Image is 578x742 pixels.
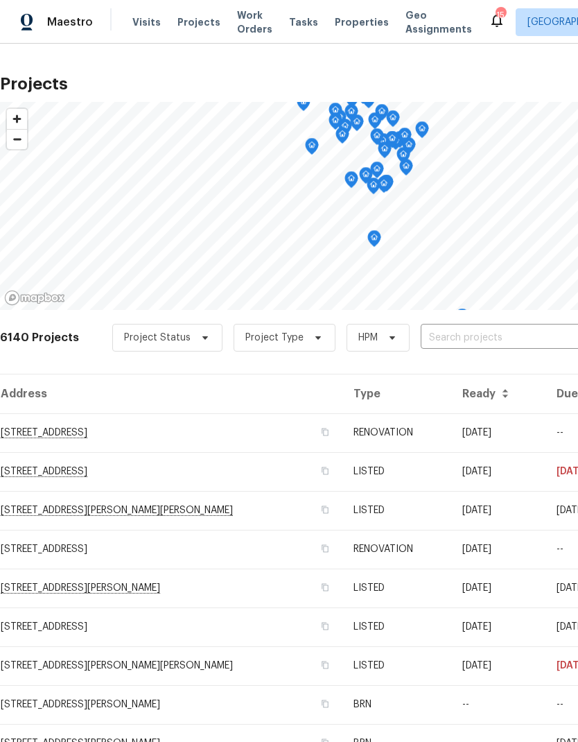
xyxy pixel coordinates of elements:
div: Map marker [368,112,382,134]
div: Map marker [305,138,319,159]
button: Copy Address [319,659,331,671]
button: Copy Address [319,581,331,594]
span: Project Status [124,331,191,345]
a: Mapbox homepage [4,290,65,306]
span: Project Type [245,331,304,345]
div: Map marker [375,104,389,126]
td: [DATE] [451,530,545,569]
button: Copy Address [319,620,331,632]
div: Map marker [385,131,399,153]
div: Map marker [335,127,349,148]
span: Properties [335,15,389,29]
div: Map marker [344,104,358,126]
button: Zoom in [7,109,27,129]
div: Map marker [415,121,429,143]
th: Type [342,374,451,413]
div: Map marker [370,162,384,183]
span: Visits [132,15,161,29]
div: Map marker [359,167,373,189]
td: LISTED [342,646,451,685]
td: LISTED [342,452,451,491]
th: Ready [451,374,545,413]
div: Map marker [329,113,342,135]
span: Zoom out [7,130,27,149]
span: Geo Assignments [405,8,472,36]
td: [DATE] [451,452,545,491]
span: Projects [177,15,220,29]
span: HPM [358,331,378,345]
td: -- [451,685,545,724]
td: [DATE] [451,491,545,530]
div: Map marker [378,141,392,163]
span: Maestro [47,15,93,29]
button: Copy Address [319,503,331,516]
td: [DATE] [451,607,545,646]
button: Copy Address [319,426,331,438]
div: Map marker [455,309,469,330]
span: Work Orders [237,8,272,36]
div: Map marker [396,147,410,169]
div: Map marker [297,94,310,116]
div: Map marker [344,171,358,193]
td: [DATE] [451,646,545,685]
div: Map marker [398,128,412,149]
div: Map marker [329,103,342,124]
td: BRN [342,685,451,724]
td: LISTED [342,607,451,646]
div: Map marker [350,114,364,136]
div: Map marker [399,159,413,180]
div: 15 [496,8,505,22]
div: Map marker [370,128,384,150]
td: RENOVATION [342,413,451,452]
td: [DATE] [451,569,545,607]
td: LISTED [342,569,451,607]
td: [DATE] [451,413,545,452]
span: Tasks [289,17,318,27]
div: Map marker [367,178,380,199]
div: Map marker [380,175,394,196]
td: LISTED [342,491,451,530]
div: Map marker [386,110,400,132]
button: Copy Address [319,698,331,710]
button: Zoom out [7,129,27,149]
div: Map marker [377,176,391,198]
td: RENOVATION [342,530,451,569]
button: Copy Address [319,465,331,477]
div: Map marker [367,230,381,252]
button: Copy Address [319,542,331,555]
